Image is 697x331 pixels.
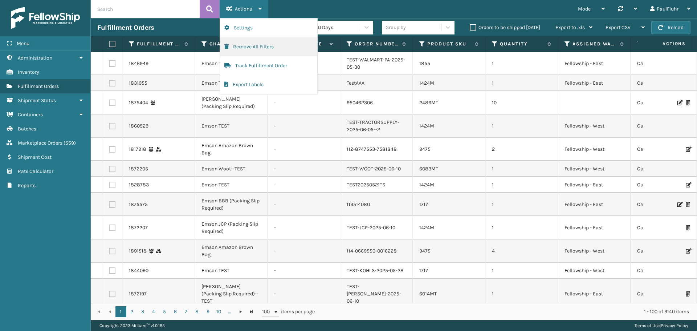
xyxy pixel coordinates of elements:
a: 2486MT [419,100,438,106]
td: 1 [485,177,558,193]
td: 1 [485,52,558,75]
img: logo [11,7,80,29]
td: - [268,177,340,193]
a: 5 [159,306,170,317]
a: 1 [115,306,126,317]
div: 1 - 100 of 9140 items [325,308,689,315]
span: Mode [578,6,591,12]
button: Remove All Filters [220,37,317,56]
td: 10 [485,91,558,114]
i: Print Packing Slip [686,202,690,207]
button: Reload [651,21,690,34]
a: TestAAA [347,80,364,87]
td: Emson JCP (Packing Slip Required) [195,216,268,239]
a: Terms of Use [635,323,660,328]
td: - [268,239,340,263]
label: Assigned Warehouse [572,41,616,47]
a: 10 [213,306,224,317]
span: Menu [17,40,29,47]
a: 6083MT [419,166,438,172]
a: 1424M [419,123,434,129]
span: Go to the next page [238,309,244,315]
a: 1891518 [129,247,147,255]
span: Inventory [18,69,39,75]
td: - [268,263,340,279]
td: - [268,91,340,114]
i: Edit [686,249,690,254]
a: 6 [170,306,181,317]
a: TEST-WALMART-PA-2025-05-30 [347,56,406,71]
i: Edit [677,202,681,207]
td: - [268,114,340,138]
a: 1875404 [129,99,148,106]
a: 1872205 [129,165,148,173]
i: Edit [686,147,690,152]
td: Emson Amazon Brown Bag [195,239,268,263]
a: 1872197 [129,290,147,298]
a: ... [224,306,235,317]
td: Emson TEST [195,52,268,75]
a: 9475 [419,248,431,254]
a: 7 [181,306,192,317]
a: Privacy Policy [661,323,688,328]
a: 114-0669550-0016228 [347,247,397,255]
td: Fellowship - West [558,263,631,279]
a: 1717 [419,201,428,207]
a: 1424M [419,225,434,231]
a: Go to the next page [235,306,246,317]
a: 1831955 [129,80,147,87]
span: Go to the last page [249,309,254,315]
p: Copyright 2023 Milliard™ v 1.0.185 [99,320,165,331]
a: TEST-TRACTORSUPPLY-2025-06-05--2 [347,119,406,133]
a: Go to the last page [246,306,257,317]
a: 1846949 [129,60,148,67]
a: 1844090 [129,267,148,274]
span: Rate Calculator [18,168,53,174]
td: Emson Woot--TEST [195,161,268,177]
td: Fellowship - West [558,239,631,263]
a: TEST20250521TS [347,181,385,189]
td: Fellowship - West [558,161,631,177]
a: TEST-KOHLS-2025-05-28 [347,267,404,274]
label: Order Number [355,41,399,47]
i: Edit [677,100,681,105]
a: 2 [126,306,137,317]
button: Settings [220,19,317,37]
td: - [268,279,340,309]
td: Fellowship - West [558,138,631,161]
button: Track Fulfillment Order [220,56,317,75]
td: Fellowship - East [558,216,631,239]
a: 9475 [419,146,431,152]
button: Export Labels [220,75,317,94]
label: Channel [209,41,253,47]
span: Export CSV [606,24,631,31]
a: 1424M [419,80,434,86]
a: 1875575 [129,201,148,208]
td: - [268,193,340,216]
span: Shipment Cost [18,154,52,160]
span: Containers [18,112,43,118]
a: 9 [203,306,213,317]
a: 113514080 [347,201,370,208]
a: TEST-[PERSON_NAME]-2025-06-10 [347,283,406,305]
label: Quantity [500,41,544,47]
span: items per page [262,306,315,317]
a: TEST-WOOT-2025-06-10 [347,165,401,173]
td: Emson Amazon Brown Bag [195,138,268,161]
td: - [268,138,340,161]
a: 1817918 [129,146,146,153]
span: ( 559 ) [64,140,76,146]
a: 3 [137,306,148,317]
a: 950462306 [347,99,373,106]
span: Shipment Status [18,97,56,104]
a: 1828783 [129,181,149,189]
a: 1424M [419,182,434,188]
td: 1 [485,193,558,216]
span: Marketplace Orders [18,140,62,146]
a: 1872207 [129,224,148,231]
a: 1717 [419,267,428,274]
td: Fellowship - East [558,52,631,75]
td: Emson TEST [195,177,268,193]
td: Fellowship - East [558,279,631,309]
td: Fellowship - East [558,193,631,216]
